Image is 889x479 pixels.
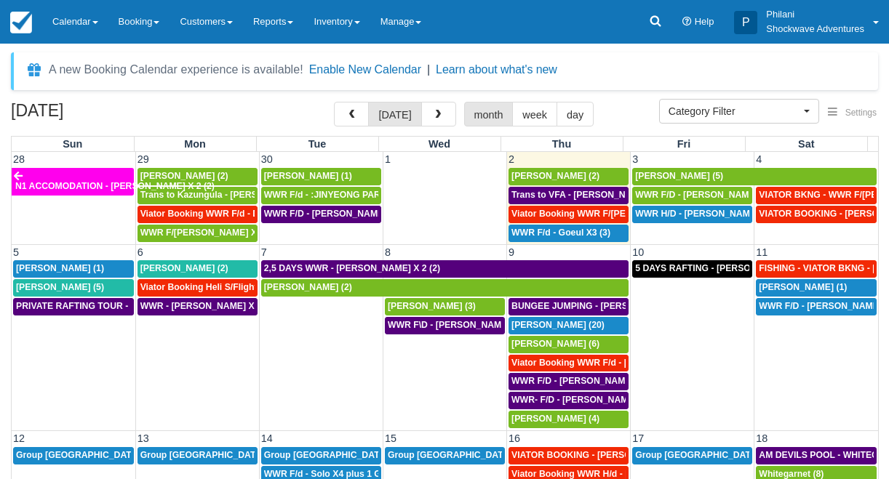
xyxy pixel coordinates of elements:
a: [PERSON_NAME] (5) [13,279,134,297]
a: Group [GEOGRAPHIC_DATA] (54) [385,447,505,464]
span: Viator Booking WWR F/[PERSON_NAME] X 2 (2) [511,209,714,219]
a: [PERSON_NAME] (2) [137,168,258,185]
button: Enable New Calendar [309,63,421,77]
a: Group [GEOGRAPHIC_DATA] (36) [261,447,381,464]
span: [PERSON_NAME] (5) [635,171,723,181]
span: Group [GEOGRAPHIC_DATA] (18) [16,450,159,460]
span: WWR H/D - [PERSON_NAME] 5 (5) [635,209,779,219]
a: [PERSON_NAME] (20) [509,317,629,334]
a: N1 ACCOMODATION - [PERSON_NAME] X 2 (2) [12,168,134,196]
a: Group [GEOGRAPHIC_DATA] (18) [137,447,258,464]
span: Sun [63,138,82,150]
a: 5 DAYS RAFTING - [PERSON_NAME] X 2 (4) [632,260,752,278]
span: Sat [798,138,814,150]
span: PRIVATE RAFTING TOUR - [PERSON_NAME] X 5 (5) [16,301,234,311]
a: WWR F/d - :JINYEONG PARK X 4 (4) [261,187,381,204]
span: [PERSON_NAME] (4) [511,414,599,424]
span: 18 [754,432,769,444]
span: WWR F/D - [PERSON_NAME] X 1 (1) [264,209,416,219]
span: [PERSON_NAME] (3) [388,301,476,311]
span: 13 [136,432,151,444]
a: WWR F/D - [PERSON_NAME] X 4 (4) [632,187,752,204]
span: Viator Booking WWR H/d - [PERSON_NAME] X 4 (4) [511,469,729,479]
span: 28 [12,153,26,165]
span: WWR F/d - Solo X4 plus 1 Guide (4) [264,469,413,479]
button: week [512,102,557,126]
span: Group [GEOGRAPHIC_DATA] (36) [264,450,407,460]
p: Philani [766,7,864,22]
a: [PERSON_NAME] (2) [509,168,629,185]
button: [DATE] [368,102,421,126]
div: A new Booking Calendar experience is available! [49,61,303,79]
span: [PERSON_NAME] (2) [511,171,599,181]
span: [PERSON_NAME] (1) [759,282,847,292]
span: Thu [552,138,571,150]
i: Help [682,17,692,27]
button: Category Filter [659,99,819,124]
a: WWR- F/D - [PERSON_NAME] 2 (2) [509,392,629,409]
span: 7 [260,246,268,258]
span: 30 [260,153,274,165]
span: Tue [308,138,327,150]
a: [PERSON_NAME] (3) [385,298,505,315]
span: Help [695,16,714,27]
span: 9 [507,246,516,258]
a: BUNGEE JUMPING - [PERSON_NAME] 2 (2) [509,298,629,315]
span: Fri [677,138,690,150]
button: month [464,102,514,126]
span: [PERSON_NAME] (5) [16,282,104,292]
h2: [DATE] [11,102,195,129]
span: Settings [845,108,877,118]
span: WWR F/D - [PERSON_NAME] X 4 (4) [511,376,663,386]
span: Mon [184,138,206,150]
span: WWR F/[PERSON_NAME] X2 (2) [140,228,276,238]
a: Viator Booking WWR F/d - Duty [PERSON_NAME] 2 (2) [137,206,258,223]
span: [PERSON_NAME] (1) [16,263,104,273]
span: WWR F/d - :JINYEONG PARK X 4 (4) [264,190,416,200]
a: [PERSON_NAME] (6) [509,336,629,353]
a: [PERSON_NAME] (4) [509,411,629,428]
span: WWR F/D - [PERSON_NAME] X 4 (4) [635,190,787,200]
a: [PERSON_NAME] (1) [13,260,134,278]
span: Category Filter [669,104,800,118]
span: 10 [631,246,645,258]
span: VIATOR BOOKING - [PERSON_NAME] X 4 (4) [511,450,701,460]
a: WWR F/d - Goeul X3 (3) [509,225,629,242]
span: WWR - [PERSON_NAME] X 2 (2) [140,301,276,311]
a: FISHING - VIATOR BKNG - [PERSON_NAME] 2 (2) [756,260,877,278]
a: [PERSON_NAME] (2) [261,279,629,297]
span: WWR- F/D - [PERSON_NAME] 2 (2) [511,395,658,405]
span: 3 [631,153,639,165]
a: VIATOR BOOKING - [PERSON_NAME] X 4 (4) [509,447,629,464]
span: WWR F\D - [PERSON_NAME] X 3 (3) [388,320,540,330]
span: | [427,63,430,76]
span: 12 [12,432,26,444]
span: Whitegarnet (8) [759,469,824,479]
span: 17 [631,432,645,444]
a: 2,5 DAYS WWR - [PERSON_NAME] X 2 (2) [261,260,629,278]
span: Group [GEOGRAPHIC_DATA] (18) [635,450,778,460]
span: Viator Booking WWR F/d - Duty [PERSON_NAME] 2 (2) [140,209,371,219]
span: [PERSON_NAME] (2) [264,282,352,292]
a: Group [GEOGRAPHIC_DATA] (18) [13,447,134,464]
button: day [557,102,594,126]
a: WWR F/D - [PERSON_NAME] X1 (1) [756,298,877,315]
a: WWR - [PERSON_NAME] X 2 (2) [137,298,258,315]
span: BUNGEE JUMPING - [PERSON_NAME] 2 (2) [511,301,696,311]
span: 2,5 DAYS WWR - [PERSON_NAME] X 2 (2) [264,263,440,273]
a: [PERSON_NAME] (5) [632,168,877,185]
span: 29 [136,153,151,165]
a: PRIVATE RAFTING TOUR - [PERSON_NAME] X 5 (5) [13,298,134,315]
span: Group [GEOGRAPHIC_DATA] (54) [388,450,530,460]
span: Group [GEOGRAPHIC_DATA] (18) [140,450,283,460]
a: Trans to Kazungula - [PERSON_NAME] x 1 (2) [137,187,258,204]
a: WWR F/[PERSON_NAME] X2 (2) [137,225,258,242]
a: WWR H/D - [PERSON_NAME] 5 (5) [632,206,752,223]
span: [PERSON_NAME] (20) [511,320,605,330]
span: 16 [507,432,522,444]
a: Viator Booking Heli S/Flight - [PERSON_NAME] X 1 (1) [137,279,258,297]
span: Wed [428,138,450,150]
span: N1 ACCOMODATION - [PERSON_NAME] X 2 (2) [15,181,215,191]
a: [PERSON_NAME] (1) [756,279,877,297]
span: [PERSON_NAME] (6) [511,339,599,349]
